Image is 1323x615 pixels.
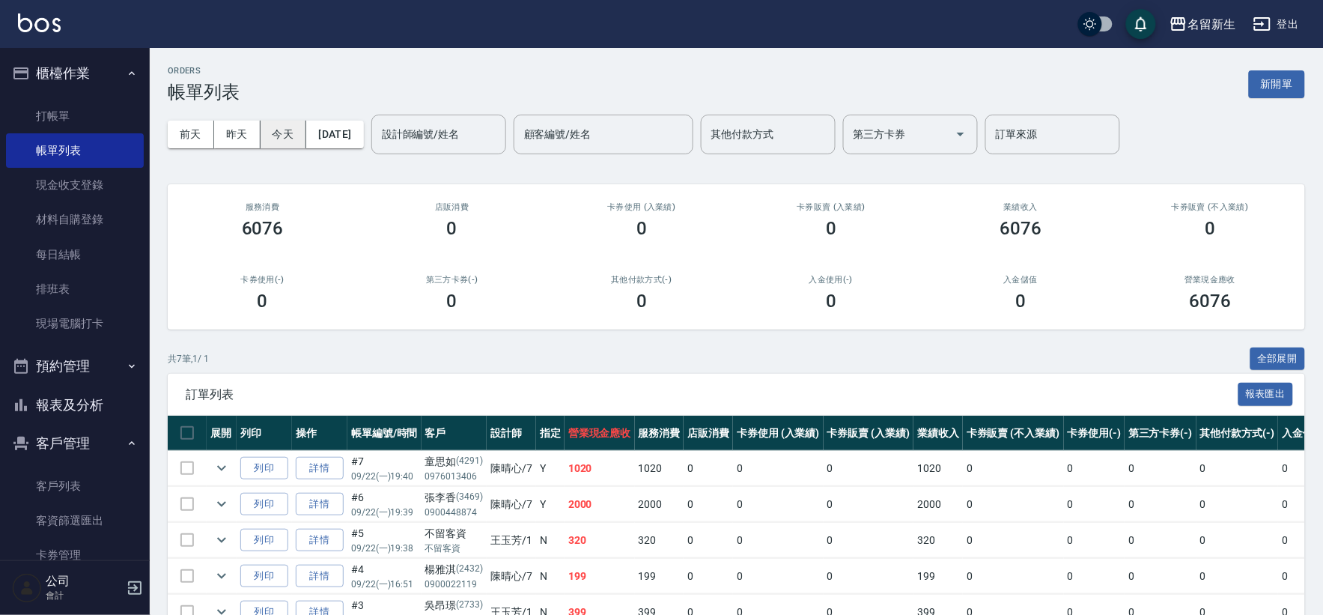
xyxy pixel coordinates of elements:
[46,589,122,602] p: 會計
[684,523,733,558] td: 0
[913,451,963,486] td: 1020
[425,578,484,591] p: 0900022119
[347,416,422,451] th: 帳單編號/時間
[6,133,144,168] a: 帳單列表
[1249,76,1305,91] a: 新開單
[1238,383,1294,406] button: 報表匯出
[425,598,484,614] div: 吳昂璟
[565,487,635,522] td: 2000
[1196,451,1279,486] td: 0
[351,542,418,555] p: 09/22 (一) 19:38
[684,451,733,486] td: 0
[733,559,824,594] td: 0
[536,559,565,594] td: N
[1250,348,1306,371] button: 全部展開
[457,454,484,470] p: (4291)
[565,559,635,594] td: 199
[913,559,963,594] td: 199
[306,121,363,148] button: [DATE]
[1247,10,1305,38] button: 登出
[240,457,288,480] button: 列印
[636,218,647,239] h3: 0
[347,559,422,594] td: #4
[296,457,344,480] a: 詳情
[565,523,635,558] td: 320
[565,451,635,486] td: 1020
[536,416,565,451] th: 指定
[1249,70,1305,98] button: 新開單
[347,487,422,522] td: #6
[1125,523,1196,558] td: 0
[963,487,1063,522] td: 0
[46,574,122,589] h5: 公司
[351,506,418,519] p: 09/22 (一) 19:39
[1064,559,1125,594] td: 0
[210,457,233,479] button: expand row
[1000,218,1041,239] h3: 6076
[949,122,973,146] button: Open
[6,503,144,538] a: 客資篩選匯出
[457,598,484,614] p: (2733)
[1238,387,1294,401] a: 報表匯出
[754,202,907,212] h2: 卡券販賣 (入業績)
[422,416,487,451] th: 客戶
[826,291,836,312] h3: 0
[1064,487,1125,522] td: 0
[963,416,1063,451] th: 卡券販賣 (不入業績)
[487,416,536,451] th: 設計師
[963,451,1063,486] td: 0
[635,487,684,522] td: 2000
[6,272,144,306] a: 排班表
[261,121,307,148] button: 今天
[1125,487,1196,522] td: 0
[487,451,536,486] td: 陳晴心 /7
[684,487,733,522] td: 0
[733,487,824,522] td: 0
[1196,523,1279,558] td: 0
[347,451,422,486] td: #7
[636,291,647,312] h3: 0
[1189,291,1231,312] h3: 6076
[487,559,536,594] td: 陳晴心 /7
[565,275,718,285] h2: 其他付款方式(-)
[963,523,1063,558] td: 0
[1164,9,1241,40] button: 名留新生
[6,347,144,386] button: 預約管理
[425,526,484,542] div: 不留客資
[351,578,418,591] p: 09/22 (一) 16:51
[296,493,344,516] a: 詳情
[824,523,914,558] td: 0
[6,54,144,93] button: 櫃檯作業
[214,121,261,148] button: 昨天
[733,416,824,451] th: 卡券使用 (入業績)
[824,487,914,522] td: 0
[1126,9,1156,39] button: save
[487,487,536,522] td: 陳晴心 /7
[733,523,824,558] td: 0
[1015,291,1026,312] h3: 0
[1196,559,1279,594] td: 0
[447,218,457,239] h3: 0
[754,275,907,285] h2: 入金使用(-)
[6,386,144,425] button: 報表及分析
[944,275,1098,285] h2: 入金儲值
[635,559,684,594] td: 199
[1064,523,1125,558] td: 0
[536,451,565,486] td: Y
[913,523,963,558] td: 320
[1196,487,1279,522] td: 0
[1125,416,1196,451] th: 第三方卡券(-)
[375,202,529,212] h2: 店販消費
[684,416,733,451] th: 店販消費
[733,451,824,486] td: 0
[425,542,484,555] p: 不留客資
[168,66,240,76] h2: ORDERS
[565,202,718,212] h2: 卡券使用 (入業績)
[536,523,565,558] td: N
[210,493,233,515] button: expand row
[6,424,144,463] button: 客戶管理
[240,529,288,552] button: 列印
[186,202,339,212] h3: 服務消費
[237,416,292,451] th: 列印
[168,121,214,148] button: 前天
